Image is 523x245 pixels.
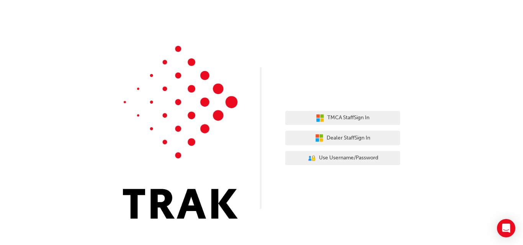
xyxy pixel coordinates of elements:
button: TMCA StaffSign In [285,111,400,125]
div: Open Intercom Messenger [497,219,515,237]
button: Use Username/Password [285,151,400,165]
span: TMCA Staff Sign In [327,114,369,122]
span: Use Username/Password [319,154,378,162]
span: Dealer Staff Sign In [327,134,370,143]
button: Dealer StaffSign In [285,131,400,145]
img: Trak [123,46,238,219]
